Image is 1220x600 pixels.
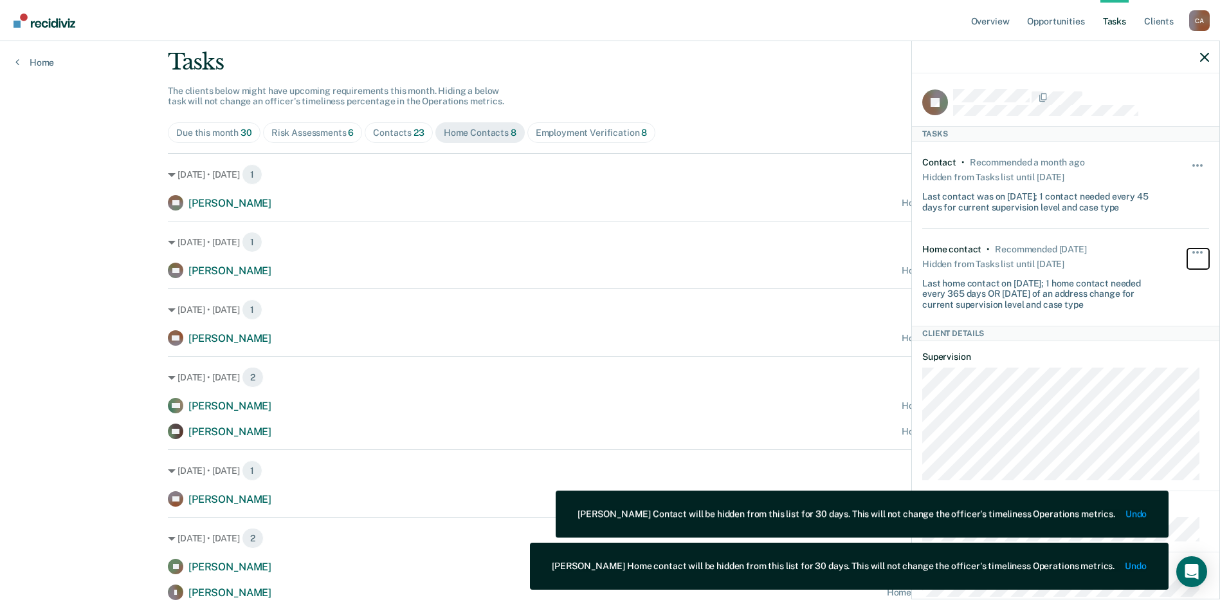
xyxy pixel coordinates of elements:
[188,197,271,209] span: [PERSON_NAME]
[15,57,54,68] a: Home
[373,127,424,138] div: Contacts
[242,232,262,252] span: 1
[241,127,252,138] span: 30
[1176,556,1207,587] div: Open Intercom Messenger
[1189,10,1210,31] div: C A
[168,528,1052,548] div: [DATE] • [DATE]
[271,127,354,138] div: Risk Assessments
[1125,509,1147,520] button: Undo
[922,157,956,168] div: Contact
[414,127,424,138] span: 23
[188,265,271,277] span: [PERSON_NAME]
[188,493,271,505] span: [PERSON_NAME]
[188,561,271,573] span: [PERSON_NAME]
[188,332,271,344] span: [PERSON_NAME]
[578,509,1115,520] div: [PERSON_NAME] Contact will be hidden from this list for 30 days. This will not change the officer...
[961,157,965,168] div: •
[242,164,262,185] span: 1
[902,400,1052,411] div: Home contact recommended [DATE]
[902,198,1052,209] div: Home contact recommended [DATE]
[902,426,1052,437] div: Home contact recommended [DATE]
[987,244,990,255] div: •
[641,127,647,138] span: 8
[242,460,262,481] span: 1
[242,299,262,320] span: 1
[1189,10,1210,31] button: Profile dropdown button
[511,127,516,138] span: 8
[168,299,1052,320] div: [DATE] • [DATE]
[242,528,264,548] span: 2
[242,367,264,388] span: 2
[922,186,1161,213] div: Last contact was on [DATE]; 1 contact needed every 45 days for current supervision level and case...
[552,561,1115,572] div: [PERSON_NAME] Home contact will be hidden from this list for 30 days. This will not change the of...
[887,587,1052,598] div: Home contact recommended in a month
[902,265,1052,276] div: Home contact recommended [DATE]
[348,127,354,138] span: 6
[922,244,981,255] div: Home contact
[1125,561,1147,572] button: Undo
[912,126,1219,142] div: Tasks
[995,244,1086,255] div: Recommended in 4 days
[922,168,1064,186] div: Hidden from Tasks list until [DATE]
[176,127,252,138] div: Due this month
[536,127,648,138] div: Employment Verification
[168,164,1052,185] div: [DATE] • [DATE]
[168,460,1052,481] div: [DATE] • [DATE]
[188,426,271,438] span: [PERSON_NAME]
[912,326,1219,341] div: Client Details
[970,157,1085,168] div: Recommended a month ago
[444,127,516,138] div: Home Contacts
[902,333,1052,344] div: Home contact recommended [DATE]
[188,400,271,412] span: [PERSON_NAME]
[168,49,1052,75] div: Tasks
[188,586,271,599] span: [PERSON_NAME]
[168,86,504,107] span: The clients below might have upcoming requirements this month. Hiding a below task will not chang...
[922,255,1064,273] div: Hidden from Tasks list until [DATE]
[168,367,1052,388] div: [DATE] • [DATE]
[922,273,1161,310] div: Last home contact on [DATE]; 1 home contact needed every 365 days OR [DATE] of an address change ...
[14,14,75,28] img: Recidiviz
[168,232,1052,252] div: [DATE] • [DATE]
[922,352,1209,362] dt: Supervision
